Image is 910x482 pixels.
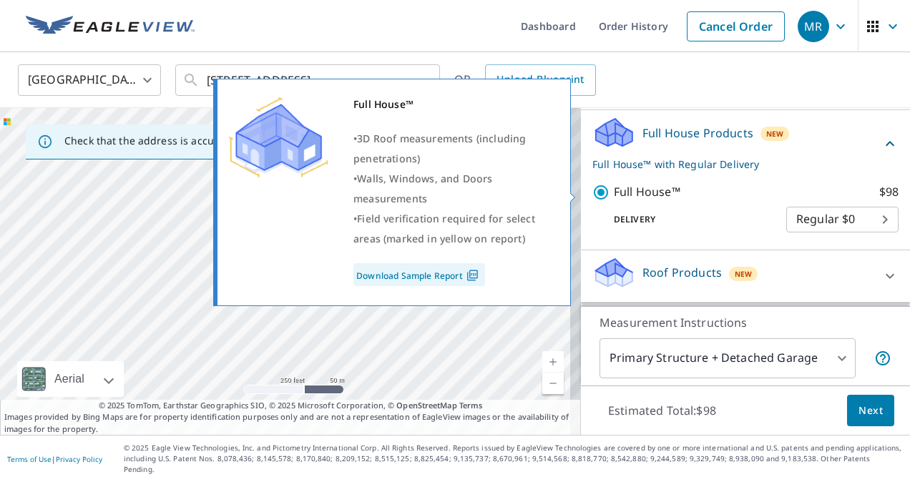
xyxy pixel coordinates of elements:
div: Full House™ [353,94,552,114]
button: Next [847,395,894,427]
span: Walls, Windows, and Doors measurements [353,172,492,205]
span: New [766,128,784,139]
div: Primary Structure + Detached Garage [600,338,856,378]
p: | [7,455,102,463]
div: • [353,169,552,209]
div: Roof ProductsNew [592,256,899,297]
span: 3D Roof measurements (including penetrations) [353,132,526,165]
div: Aerial [17,361,124,397]
p: Check that the address is accurate, then drag the marker over the correct structure. [64,134,476,147]
img: Premium [228,94,328,180]
a: OpenStreetMap [396,400,456,410]
p: © 2025 Eagle View Technologies, Inc. and Pictometry International Corp. All Rights Reserved. Repo... [124,443,903,475]
div: Aerial [50,361,89,397]
p: $98 [879,183,899,201]
div: • [353,209,552,249]
p: Measurement Instructions [600,314,891,331]
span: Field verification required for select areas (marked in yellow on report) [353,212,535,245]
span: © 2025 TomTom, Earthstar Geographics SIO, © 2025 Microsoft Corporation, © [99,400,483,412]
div: [GEOGRAPHIC_DATA] [18,60,161,100]
p: Delivery [592,213,786,226]
a: Download Sample Report [353,263,485,286]
a: Cancel Order [687,11,785,41]
div: • [353,129,552,169]
p: Full House Products [642,124,753,142]
a: Current Level 17, Zoom In [542,351,564,373]
a: Current Level 17, Zoom Out [542,373,564,394]
span: Your report will include the primary structure and a detached garage if one exists. [874,350,891,367]
div: Full House ProductsNewFull House™ with Regular Delivery [592,116,899,172]
span: New [735,268,753,280]
a: Privacy Policy [56,454,102,464]
span: Next [858,402,883,420]
div: MR [798,11,829,42]
span: Upload Blueprint [496,71,584,89]
div: OR [454,64,596,96]
p: Roof Products [642,264,722,281]
p: Full House™ [614,183,680,201]
p: Estimated Total: $98 [597,395,728,426]
a: Upload Blueprint [485,64,595,96]
div: Regular $0 [786,200,899,240]
a: Terms of Use [7,454,52,464]
a: Terms [459,400,483,410]
p: Full House™ with Regular Delivery [592,157,881,172]
img: Pdf Icon [463,269,482,282]
img: EV Logo [26,16,195,37]
input: Search by address or latitude-longitude [207,60,411,100]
